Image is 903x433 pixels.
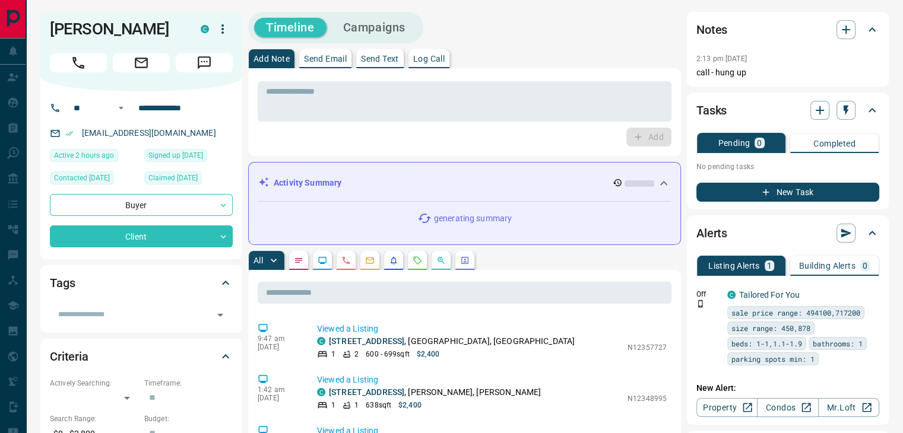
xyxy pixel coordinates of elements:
h1: [PERSON_NAME] [50,20,183,39]
p: $2,400 [417,349,440,359]
p: New Alert: [696,382,879,394]
div: condos.ca [201,25,209,33]
div: Tasks [696,96,879,125]
span: sale price range: 494100,717200 [731,307,860,319]
p: 0 [757,139,762,147]
p: 638 sqft [366,400,391,410]
button: New Task [696,183,879,202]
h2: Tasks [696,101,727,120]
button: Timeline [254,18,327,37]
p: 9:47 am [258,335,299,343]
span: Signed up [DATE] [148,149,203,161]
p: No pending tasks [696,158,879,176]
button: Campaigns [331,18,417,37]
p: Actively Searching: [50,378,138,389]
p: 1 [354,400,359,410]
span: size range: 450,878 [731,322,810,334]
span: Active 2 hours ago [54,149,114,161]
p: Listing Alerts [708,262,760,270]
h2: Notes [696,20,727,39]
p: All [254,256,263,265]
p: call - hung up [696,66,879,79]
div: condos.ca [317,388,325,396]
div: Fri Mar 10 2023 [144,149,233,165]
span: bathrooms: 1 [813,338,863,349]
svg: Requests [413,256,422,265]
button: Open [114,101,128,115]
span: Message [176,53,233,72]
span: parking spots min: 1 [731,353,815,365]
p: [DATE] [258,343,299,351]
span: Claimed [DATE] [148,172,198,184]
a: Tailored For You [739,290,800,300]
p: generating summary [434,212,512,225]
p: 1 [767,262,772,270]
p: 2:13 pm [DATE] [696,55,747,63]
h2: Alerts [696,224,727,243]
p: , [PERSON_NAME], [PERSON_NAME] [329,386,541,399]
p: Add Note [254,55,290,63]
p: $2,400 [398,400,422,410]
div: Buyer [50,194,233,216]
p: Send Email [304,55,347,63]
button: Open [212,307,229,323]
h2: Criteria [50,347,88,366]
a: [STREET_ADDRESS] [329,387,404,397]
p: Log Call [413,55,445,63]
svg: Calls [341,256,351,265]
p: Timeframe: [144,378,233,389]
svg: Emails [365,256,375,265]
p: Pending [718,139,750,147]
div: Fri Sep 12 2025 [50,149,138,165]
a: [EMAIL_ADDRESS][DOMAIN_NAME] [82,128,216,138]
div: Mon May 05 2025 [50,171,138,188]
div: Mon Apr 28 2025 [144,171,233,188]
a: Condos [757,398,818,417]
svg: Push Notification Only [696,300,705,308]
a: Mr.Loft [818,398,879,417]
p: 600 - 699 sqft [366,349,409,359]
span: Email [113,53,170,72]
span: Contacted [DATE] [54,172,110,184]
p: 2 [354,349,359,359]
p: Budget: [144,413,233,424]
p: 1:42 am [258,386,299,394]
div: condos.ca [317,337,325,345]
p: Viewed a Listing [317,323,667,335]
div: Client [50,225,233,247]
div: condos.ca [727,291,736,299]
span: beds: 1-1,1.1-1.9 [731,338,802,349]
p: Send Text [361,55,399,63]
p: , [GEOGRAPHIC_DATA], [GEOGRAPHIC_DATA] [329,335,575,348]
p: N12348995 [628,393,667,404]
div: Notes [696,15,879,44]
p: Viewed a Listing [317,374,667,386]
p: Search Range: [50,413,138,424]
p: [DATE] [258,394,299,402]
a: [STREET_ADDRESS] [329,336,404,346]
a: Property [696,398,758,417]
svg: Listing Alerts [389,256,398,265]
p: Completed [813,139,856,148]
div: Alerts [696,219,879,247]
p: Off [696,289,720,300]
div: Tags [50,269,233,297]
div: Activity Summary [258,172,671,194]
p: 1 [331,349,335,359]
svg: Agent Actions [460,256,470,265]
p: 0 [863,262,867,270]
svg: Lead Browsing Activity [318,256,327,265]
span: Call [50,53,107,72]
p: 1 [331,400,335,410]
svg: Opportunities [436,256,446,265]
svg: Email Verified [65,129,74,138]
svg: Notes [294,256,303,265]
p: N12357727 [628,342,667,353]
p: Building Alerts [799,262,856,270]
h2: Tags [50,273,75,292]
div: Criteria [50,342,233,371]
p: Activity Summary [274,177,341,189]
